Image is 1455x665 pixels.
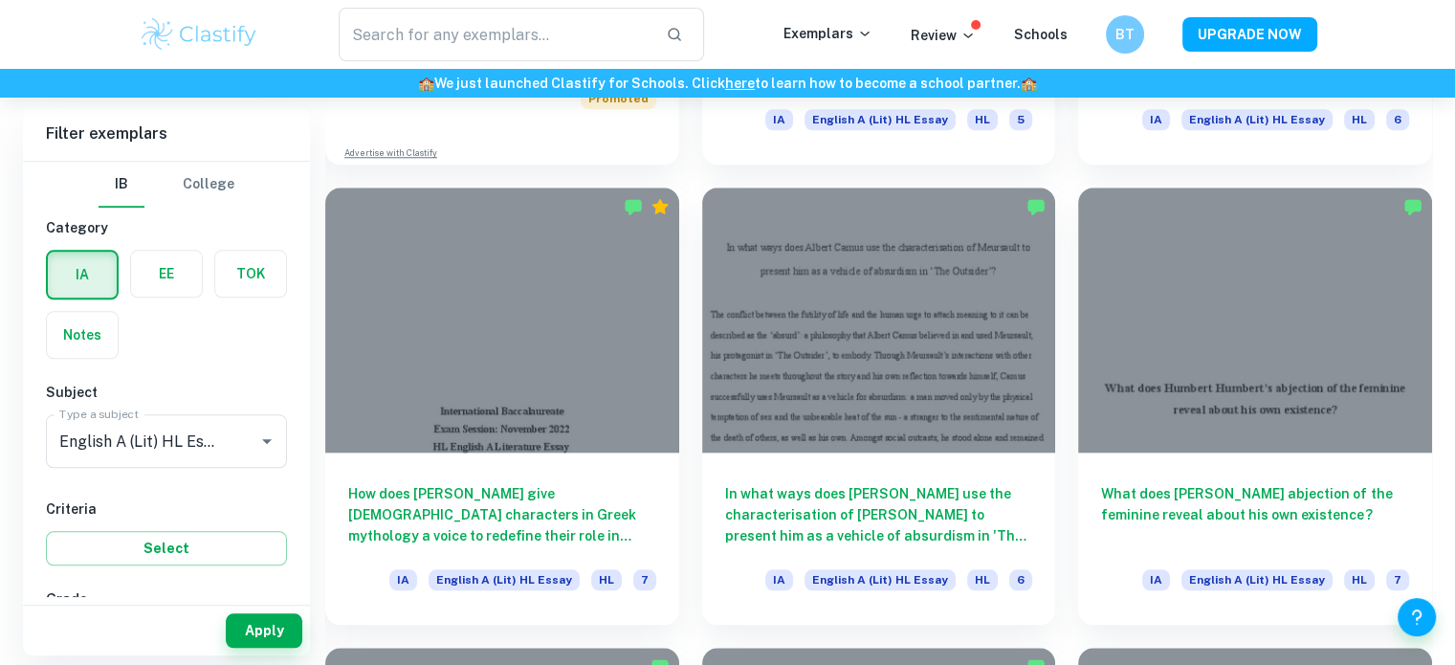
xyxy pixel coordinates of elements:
h6: Criteria [46,499,287,520]
span: HL [967,569,998,590]
button: Notes [47,312,118,358]
h6: Category [46,217,287,238]
button: TOK [215,251,286,297]
button: BT [1106,15,1144,54]
button: Open [254,428,280,454]
button: UPGRADE NOW [1182,17,1317,52]
h6: Filter exemplars [23,107,310,161]
h6: What does [PERSON_NAME] abjection of the feminine reveal about his own existence? [1101,483,1409,546]
a: Advertise with Clastify [344,146,437,160]
span: English A (Lit) HL Essay [1181,569,1333,590]
span: HL [591,569,622,590]
h6: How does [PERSON_NAME] give [DEMOGRAPHIC_DATA] characters in Greek mythology a voice to redefine ... [348,483,656,546]
h6: BT [1113,24,1135,45]
button: Select [46,531,287,565]
img: Marked [624,197,643,216]
span: English A (Lit) HL Essay [805,569,956,590]
span: IA [389,569,417,590]
span: 6 [1386,109,1409,130]
span: 6 [1009,569,1032,590]
span: English A (Lit) HL Essay [805,109,956,130]
span: 7 [633,569,656,590]
span: IA [1142,569,1170,590]
a: How does [PERSON_NAME] give [DEMOGRAPHIC_DATA] characters in Greek mythology a voice to redefine ... [325,188,679,625]
button: Help and Feedback [1398,598,1436,636]
a: Schools [1014,27,1068,42]
button: IB [99,162,144,208]
span: English A (Lit) HL Essay [1181,109,1333,130]
a: here [725,76,755,91]
span: 7 [1386,569,1409,590]
span: 🏫 [1021,76,1037,91]
img: Marked [1403,197,1422,216]
span: HL [1344,569,1375,590]
a: What does [PERSON_NAME] abjection of the feminine reveal about his own existence?IAEnglish A (Lit... [1078,188,1432,625]
span: Promoted [581,88,656,109]
label: Type a subject [59,406,139,422]
div: Filter type choice [99,162,234,208]
h6: We just launched Clastify for Schools. Click to learn how to become a school partner. [4,73,1451,94]
img: Clastify logo [139,15,260,54]
div: Premium [650,197,670,216]
img: Marked [1026,197,1046,216]
span: IA [765,569,793,590]
span: English A (Lit) HL Essay [429,569,580,590]
span: HL [967,109,998,130]
p: Exemplars [783,23,872,44]
span: IA [1142,109,1170,130]
h6: In what ways does [PERSON_NAME] use the characterisation of [PERSON_NAME] to present him as a veh... [725,483,1033,546]
button: IA [48,252,117,298]
h6: Grade [46,588,287,610]
button: Apply [226,613,302,648]
span: 🏫 [418,76,434,91]
span: 5 [1009,109,1032,130]
p: Review [911,25,976,46]
span: IA [765,109,793,130]
span: HL [1344,109,1375,130]
a: In what ways does [PERSON_NAME] use the characterisation of [PERSON_NAME] to present him as a veh... [702,188,1056,625]
input: Search for any exemplars... [339,8,651,61]
h6: Subject [46,382,287,403]
button: College [183,162,234,208]
button: EE [131,251,202,297]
